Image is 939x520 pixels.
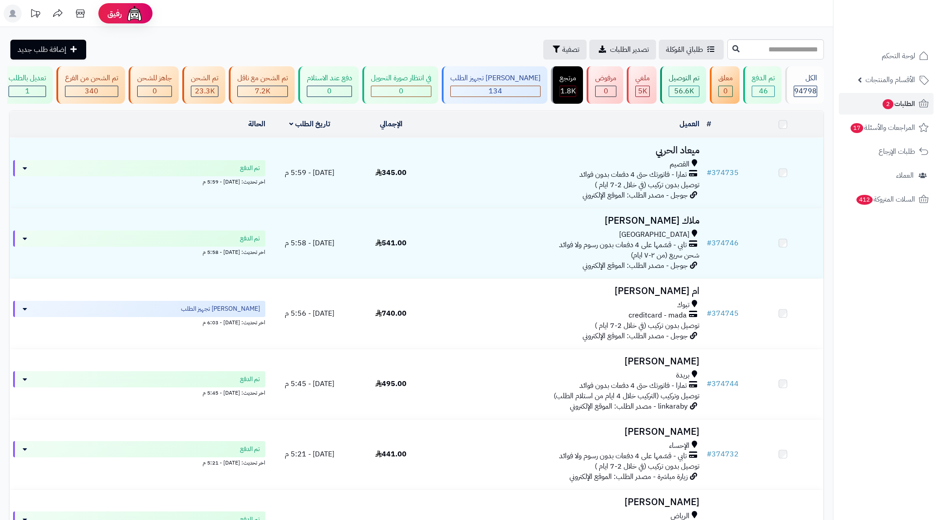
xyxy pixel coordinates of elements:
[569,471,688,482] span: زيارة مباشرة - مصدر الطلب: الموقع الإلكتروني
[13,317,265,327] div: اخر تحديث: [DATE] - 6:03 م
[227,66,296,104] a: تم الشحن مع ناقل 7.2K
[708,66,741,104] a: معلق 0
[856,193,915,206] span: السلات المتروكة
[759,86,768,97] span: 46
[579,170,687,180] span: تمارا - فاتورتك حتى 4 دفعات بدون فوائد
[589,40,656,60] a: تصدير الطلبات
[65,73,118,83] div: تم الشحن من الفرع
[707,308,739,319] a: #374745
[191,86,218,97] div: 23296
[285,308,334,319] span: [DATE] - 5:56 م
[839,93,934,115] a: الطلبات2
[238,86,287,97] div: 7223
[127,66,180,104] a: جاهز للشحن 0
[13,387,265,397] div: اخر تحديث: [DATE] - 5:45 م
[562,44,579,55] span: تصفية
[680,119,699,129] a: العميل
[658,66,708,104] a: تم التوصيل 56.6K
[707,449,712,460] span: #
[440,66,549,104] a: [PERSON_NAME] تجهيز الطلب 134
[707,167,712,178] span: #
[707,378,712,389] span: #
[307,86,352,97] div: 0
[371,86,431,97] div: 0
[635,73,650,83] div: ملغي
[380,119,402,129] a: الإجمالي
[707,238,712,248] span: #
[583,190,688,201] span: جوجل - مصدر الطلب: الموقع الإلكتروني
[882,50,915,62] span: لوحة التحكم
[560,73,576,83] div: مرتجع
[13,247,265,256] div: اخر تحديث: [DATE] - 5:58 م
[240,375,260,384] span: تم الدفع
[677,300,689,310] span: تبوك
[375,238,407,248] span: 541.00
[375,308,407,319] span: 740.00
[489,86,502,97] span: 134
[451,86,540,97] div: 134
[13,176,265,186] div: اخر تحديث: [DATE] - 5:59 م
[604,86,608,97] span: 0
[629,310,687,321] span: creditcard - mada
[723,86,728,97] span: 0
[583,260,688,271] span: جوجل - مصدر الطلب: الموقع الإلكتروني
[9,86,46,97] div: 1
[240,234,260,243] span: تم الدفع
[24,5,46,25] a: تحديثات المنصة
[883,99,893,109] span: 2
[435,356,699,367] h3: [PERSON_NAME]
[25,86,30,97] span: 1
[570,401,688,412] span: linkaraby - مصدر الطلب: الموقع الإلكتروني
[560,86,576,97] div: 1810
[850,121,915,134] span: المراجعات والأسئلة
[794,86,817,97] span: 94798
[856,195,873,205] span: 412
[255,86,270,97] span: 7.2K
[65,86,118,97] div: 340
[610,44,649,55] span: تصدير الطلبات
[237,73,288,83] div: تم الشحن مع ناقل
[125,5,143,23] img: ai-face.png
[435,286,699,296] h3: ام [PERSON_NAME]
[296,66,361,104] a: دفع عند الاستلام 0
[248,119,265,129] a: الحالة
[707,378,739,389] a: #374744
[839,117,934,138] a: المراجعات والأسئلة17
[285,167,334,178] span: [DATE] - 5:59 م
[595,179,699,190] span: توصيل بدون تركيب (في خلال 2-7 ايام )
[375,378,407,389] span: 495.00
[638,86,647,97] span: 5K
[13,457,265,467] div: اخر تحديث: [DATE] - 5:21 م
[636,86,649,97] div: 4969
[752,86,774,97] div: 46
[707,167,739,178] a: #374735
[707,308,712,319] span: #
[18,44,66,55] span: إضافة طلب جديد
[666,44,703,55] span: طلباتي المُوكلة
[659,40,724,60] a: طلباتي المُوكلة
[674,86,694,97] span: 56.6K
[896,169,914,182] span: العملاء
[882,97,915,110] span: الطلبات
[289,119,330,129] a: تاريخ الطلب
[595,320,699,331] span: توصيل بدون تركيب (في خلال 2-7 ايام )
[361,66,440,104] a: في انتظار صورة التحويل 0
[371,73,431,83] div: في انتظار صورة التحويل
[285,449,334,460] span: [DATE] - 5:21 م
[435,216,699,226] h3: ملاك [PERSON_NAME]
[137,73,172,83] div: جاهز للشحن
[669,73,699,83] div: تم التوصيل
[579,381,687,391] span: تمارا - فاتورتك حتى 4 دفعات بدون فوائد
[285,378,334,389] span: [DATE] - 5:45 م
[9,73,46,83] div: تعديل بالطلب
[180,66,227,104] a: تم الشحن 23.3K
[595,73,616,83] div: مرفوض
[191,73,218,83] div: تم الشحن
[375,449,407,460] span: 441.00
[595,461,699,472] span: توصيل بدون تركيب (في خلال 2-7 ايام )
[560,86,576,97] span: 1.8K
[583,331,688,341] span: جوجل - مصدر الطلب: الموقع الإلكتروني
[55,66,127,104] a: تم الشحن من الفرع 340
[399,86,403,97] span: 0
[670,159,689,170] span: القصيم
